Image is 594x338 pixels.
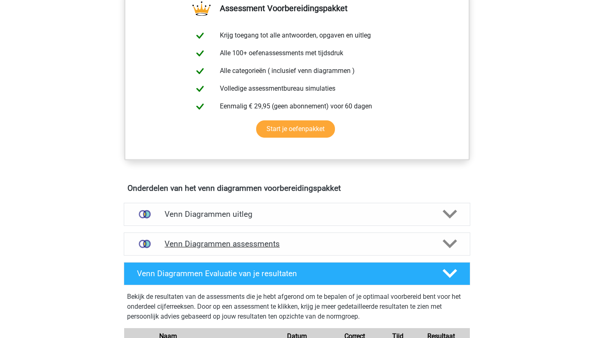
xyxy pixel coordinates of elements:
h4: Onderdelen van het venn diagrammen voorbereidingspakket [127,183,467,193]
a: Venn Diagrammen Evaluatie van je resultaten [120,262,474,285]
img: venn diagrammen assessments [134,233,155,254]
img: venn diagrammen uitleg [134,204,155,225]
a: Start je oefenpakket [256,120,335,138]
a: uitleg Venn Diagrammen uitleg [120,203,474,226]
h4: Venn Diagrammen assessments [165,239,429,249]
h4: Venn Diagrammen Evaluatie van je resultaten [137,269,429,278]
h4: Venn Diagrammen uitleg [165,209,429,219]
a: assessments Venn Diagrammen assessments [120,232,474,256]
p: Bekijk de resultaten van de assessments die je hebt afgerond om te bepalen of je optimaal voorber... [127,292,467,322]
